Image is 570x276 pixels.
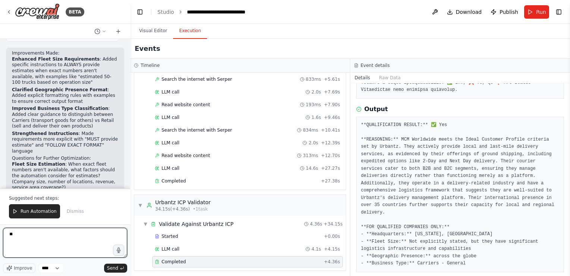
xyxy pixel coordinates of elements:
button: Visual Editor [133,23,173,39]
div: Validate Against Urbantz ICP [159,220,234,228]
span: + 12.39s [321,140,340,146]
span: + 4.36s [324,259,340,265]
button: Improve [3,263,35,273]
img: Logo [15,3,60,20]
span: Read website content [162,153,210,159]
nav: breadcrumb [157,8,262,16]
strong: Strengthened Instructions [12,131,79,136]
p: : Added explicit formatting rules with examples to ensure correct output format [12,87,118,105]
button: Show right sidebar [554,7,564,17]
button: Switch to previous chat [91,27,109,36]
span: + 9.46s [324,114,340,120]
h2: Events [135,43,160,54]
span: 34.15s (+4.36s) [155,206,190,212]
a: Studio [157,9,174,15]
span: Search the internet with Serper [162,76,232,82]
h2: Questions for Further Optimization: [12,156,118,162]
span: + 12.70s [321,153,340,159]
span: 4.36s [310,221,322,227]
span: Dismiss [67,208,84,214]
pre: **QUALIFICATION RESULT:** ✅ Yes **REASONING:** MCM Worldwide meets the Ideal Customer Profile cri... [361,122,560,267]
span: + 10.41s [321,127,340,133]
div: BETA [66,7,84,16]
span: Run [536,8,546,16]
span: + 27.27s [321,165,340,171]
span: + 0.00s [324,233,340,239]
span: Search the internet with Serper [162,127,232,133]
strong: Fleet Size Estimation [12,162,65,167]
span: LLM call [162,114,179,120]
span: + 7.69s [324,89,340,95]
span: Completed [162,259,186,265]
button: Hide left sidebar [135,7,145,17]
span: Publish [499,8,518,16]
p: : Added specific instructions to ALWAYS provide estimates when exact numbers aren't available, wi... [12,56,118,86]
span: 193ms [306,102,321,108]
span: 14.6s [306,165,318,171]
button: Raw Data [375,73,405,83]
button: Run [524,5,549,19]
h3: Event details [361,62,390,68]
span: 4.1s [311,246,321,252]
span: 313ms [303,153,318,159]
button: Start a new chat [112,27,124,36]
span: Improve [14,265,32,271]
h2: Improvements Made: [12,50,118,56]
button: Details [350,73,375,83]
button: Send [104,264,127,273]
h3: Timeline [141,62,160,68]
span: 2.0s [309,140,318,146]
span: + 4.15s [324,246,340,252]
strong: Improved Business Type Classification [12,106,108,111]
button: Publish [488,5,521,19]
strong: Clarified Geographic Presence Format [12,87,108,92]
p: : Made requirements more explicit with "MUST provide estimate" and "FOLLOW EXACT FORMAT" language [12,131,118,154]
span: + 5.61s [324,76,340,82]
span: Read website content [162,102,210,108]
h3: Output [364,105,388,114]
button: Dismiss [63,204,88,218]
p: : When exact fleet numbers aren't available, what factors should the automation consider for esti... [12,162,118,191]
div: Urbantz ICP Validator [155,199,211,206]
span: + 7.90s [324,102,340,108]
span: + 34.15s [324,221,343,227]
span: LLM call [162,165,179,171]
span: 2.0s [311,89,321,95]
p: : Added clear guidance to distinguish between Carriers (transport goods for others) vs Retail (se... [12,106,118,129]
span: ▼ [143,221,148,227]
span: + 27.38s [321,178,340,184]
span: Send [107,265,118,271]
span: LLM call [162,246,179,252]
p: Suggested next steps: [9,195,121,201]
span: ▼ [138,202,142,208]
strong: Enhanced Fleet Size Requirements [12,56,100,62]
button: Execution [173,23,207,39]
span: LLM call [162,89,179,95]
span: Completed [162,178,186,184]
button: Click to speak your automation idea [113,245,124,256]
span: Started [162,233,178,239]
button: Download [444,5,485,19]
span: Download [456,8,482,16]
button: Run Automation [9,204,60,218]
span: Run Automation [21,208,57,214]
span: LLM call [162,140,179,146]
span: 833ms [306,76,321,82]
span: • 1 task [193,206,208,212]
span: 1.6s [311,114,321,120]
span: 834ms [303,127,318,133]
